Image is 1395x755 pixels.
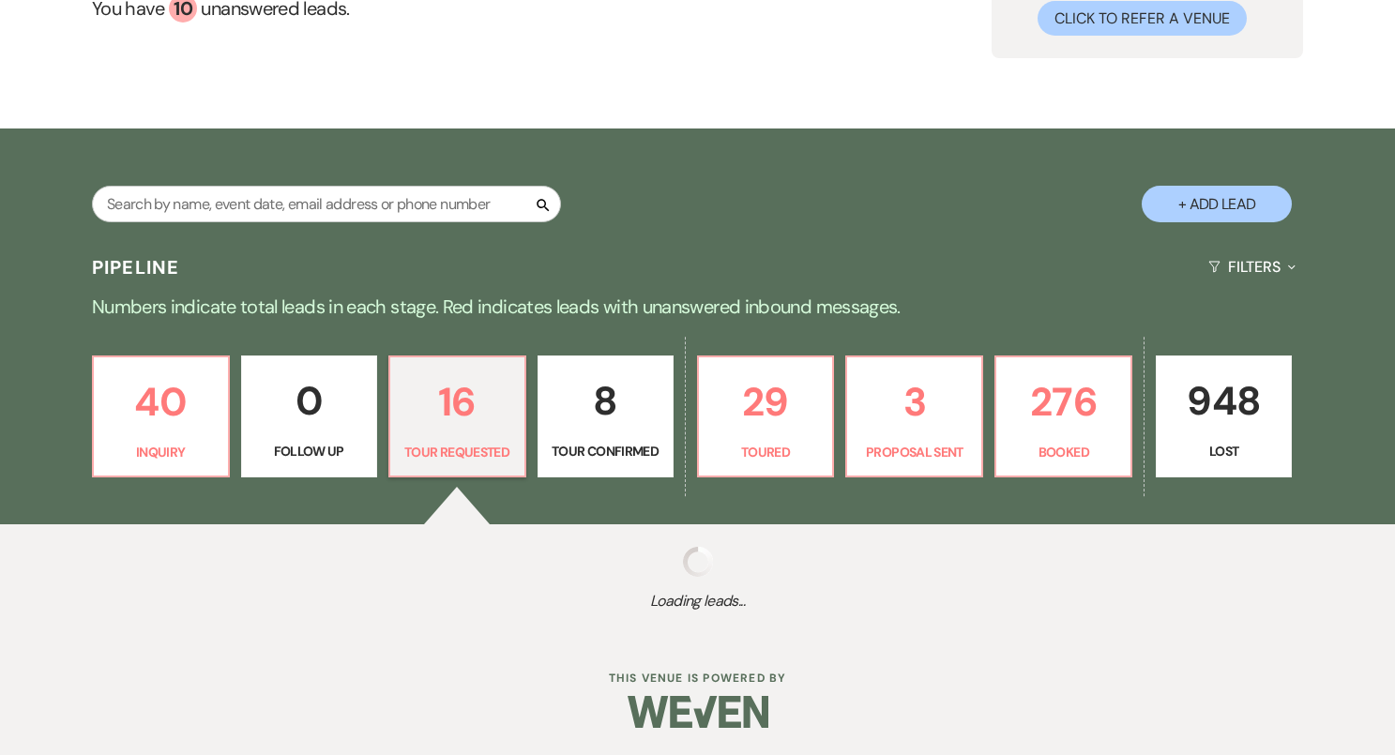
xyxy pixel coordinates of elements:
[241,355,377,477] a: 0Follow Up
[683,547,713,577] img: loading spinner
[1168,441,1280,461] p: Lost
[845,355,983,477] a: 3Proposal Sent
[388,355,526,477] a: 16Tour Requested
[550,370,661,432] p: 8
[858,442,970,462] p: Proposal Sent
[1008,442,1119,462] p: Booked
[697,355,835,477] a: 29Toured
[1142,186,1292,222] button: + Add Lead
[105,442,217,462] p: Inquiry
[858,370,970,433] p: 3
[92,254,180,280] h3: Pipeline
[402,442,513,462] p: Tour Requested
[710,442,822,462] p: Toured
[1168,370,1280,432] p: 948
[402,370,513,433] p: 16
[105,370,217,433] p: 40
[550,441,661,461] p: Tour Confirmed
[253,370,365,432] p: 0
[1008,370,1119,433] p: 276
[628,679,768,745] img: Weven Logo
[994,355,1132,477] a: 276Booked
[1201,242,1303,292] button: Filters
[23,292,1373,322] p: Numbers indicate total leads in each stage. Red indicates leads with unanswered inbound messages.
[710,370,822,433] p: 29
[92,355,230,477] a: 40Inquiry
[92,186,561,222] input: Search by name, event date, email address or phone number
[538,355,674,477] a: 8Tour Confirmed
[69,590,1325,612] span: Loading leads...
[253,441,365,461] p: Follow Up
[1038,1,1247,36] button: Click to Refer a Venue
[1156,355,1292,477] a: 948Lost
